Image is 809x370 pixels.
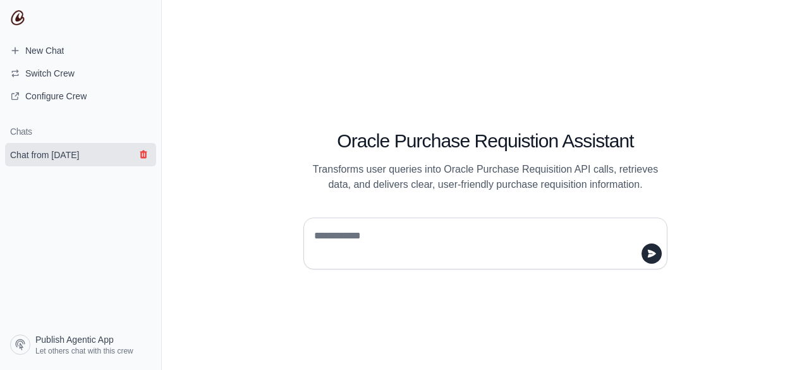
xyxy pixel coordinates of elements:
span: New Chat [25,44,64,57]
a: Configure Crew [5,86,156,106]
span: Let others chat with this crew [35,346,133,356]
a: New Chat [5,40,156,61]
p: Transforms user queries into Oracle Purchase Requisition API calls, retrieves data, and delivers ... [303,162,667,192]
button: Switch Crew [5,63,156,83]
span: Switch Crew [25,67,75,80]
img: CrewAI Logo [10,10,25,25]
a: Publish Agentic App Let others chat with this crew [5,330,156,360]
a: Chat from [DATE] [5,143,156,166]
span: Chat from [DATE] [10,149,79,161]
span: Publish Agentic App [35,333,114,346]
h1: Oracle Purchase Requistion Assistant [303,130,667,152]
span: Configure Crew [25,90,87,102]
